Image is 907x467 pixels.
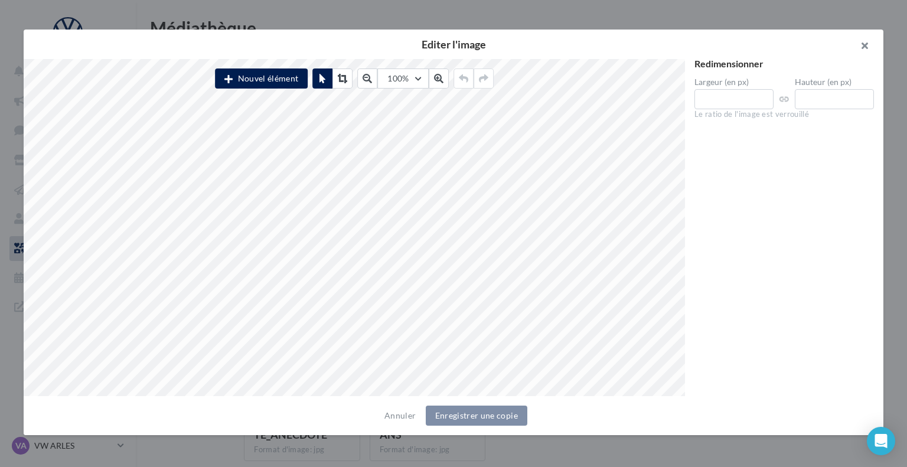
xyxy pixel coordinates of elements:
[694,59,874,68] div: Redimensionner
[867,427,895,455] div: Open Intercom Messenger
[43,39,864,50] h2: Editer l'image
[377,68,428,89] button: 100%
[380,409,420,423] button: Annuler
[426,406,527,426] button: Enregistrer une copie
[694,78,774,86] label: Largeur (en px)
[215,68,308,89] button: Nouvel élément
[694,109,874,120] div: Le ratio de l'image est verrouillé
[795,78,874,86] label: Hauteur (en px)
